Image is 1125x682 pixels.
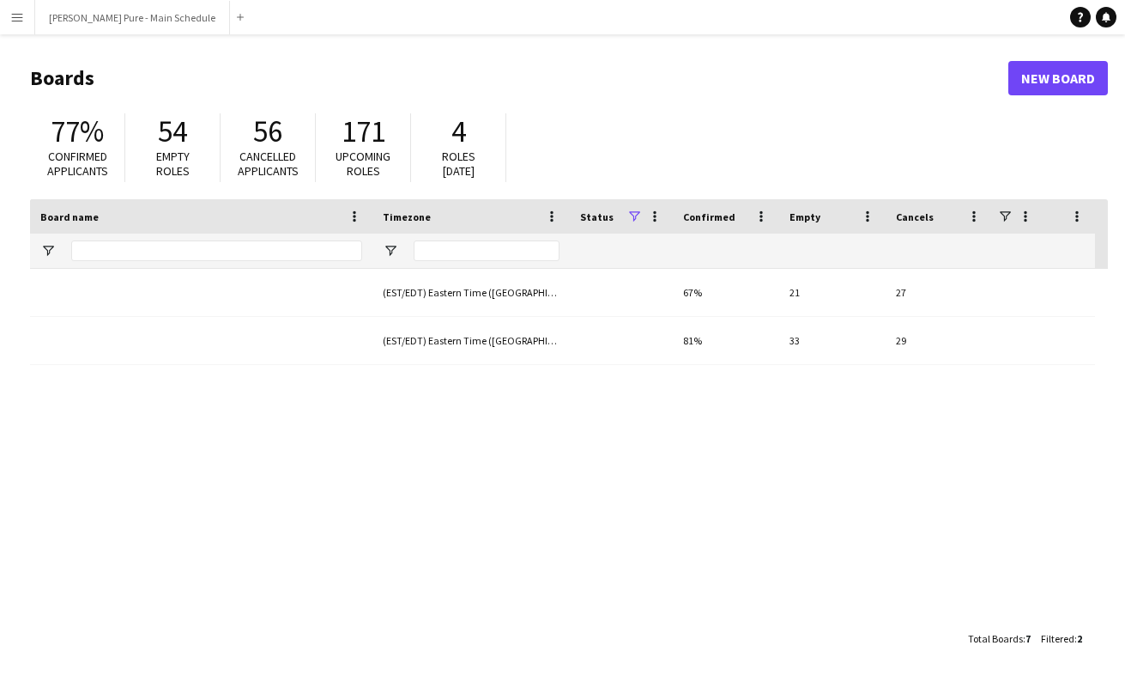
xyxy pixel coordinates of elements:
[683,210,735,223] span: Confirmed
[40,243,56,259] button: Open Filter Menu
[886,317,992,364] div: 29
[896,210,934,223] span: Cancels
[580,210,614,223] span: Status
[372,317,570,364] div: (EST/EDT) Eastern Time ([GEOGRAPHIC_DATA] & [GEOGRAPHIC_DATA])
[1025,632,1031,645] span: 7
[451,113,466,150] span: 4
[71,241,362,261] input: Board name Filter Input
[156,149,190,179] span: Empty roles
[342,113,385,150] span: 171
[789,210,820,223] span: Empty
[673,269,779,316] div: 67%
[336,149,390,179] span: Upcoming roles
[673,317,779,364] div: 81%
[886,269,992,316] div: 27
[968,632,1023,645] span: Total Boards
[40,210,99,223] span: Board name
[779,317,886,364] div: 33
[30,65,1008,91] h1: Boards
[383,243,398,259] button: Open Filter Menu
[414,241,559,261] input: Timezone Filter Input
[1041,632,1074,645] span: Filtered
[51,113,104,150] span: 77%
[442,149,475,179] span: Roles [DATE]
[158,113,187,150] span: 54
[1041,622,1082,655] div: :
[1077,632,1082,645] span: 2
[253,113,282,150] span: 56
[238,149,299,179] span: Cancelled applicants
[1008,61,1108,95] a: New Board
[47,149,108,179] span: Confirmed applicants
[779,269,886,316] div: 21
[35,1,230,34] button: [PERSON_NAME] Pure - Main Schedule
[372,269,570,316] div: (EST/EDT) Eastern Time ([GEOGRAPHIC_DATA] & [GEOGRAPHIC_DATA])
[968,622,1031,655] div: :
[383,210,431,223] span: Timezone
